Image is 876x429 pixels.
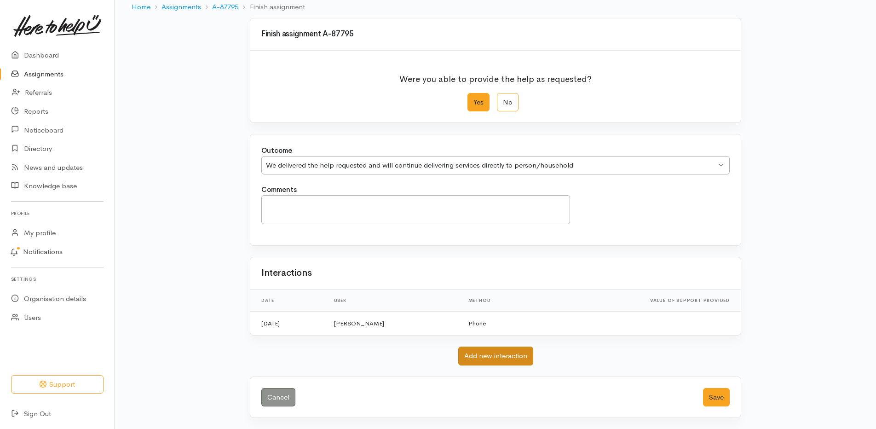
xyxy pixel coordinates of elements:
[467,93,490,112] label: Yes
[461,290,538,312] th: Method
[250,290,327,312] th: Date
[212,2,238,12] a: A-87795
[11,273,104,285] h6: Settings
[399,67,592,86] p: Were you able to provide the help as requested?
[11,375,104,394] button: Support
[250,311,327,335] td: [DATE]
[161,2,201,12] a: Assignments
[11,207,104,220] h6: Profile
[261,145,292,156] label: Outcome
[261,185,297,195] label: Comments
[458,347,533,365] button: Add new interaction
[497,93,519,112] label: No
[261,30,730,39] h3: Finish assignment A-87795
[261,268,311,278] h2: Interactions
[261,388,295,407] a: Cancel
[132,2,150,12] a: Home
[703,388,730,407] button: Save
[327,311,461,335] td: [PERSON_NAME]
[538,290,741,312] th: Value of support provided
[238,2,305,12] li: Finish assignment
[327,290,461,312] th: User
[461,311,538,335] td: Phone
[266,160,716,171] div: We delivered the help requested and will continue delivering services directly to person/household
